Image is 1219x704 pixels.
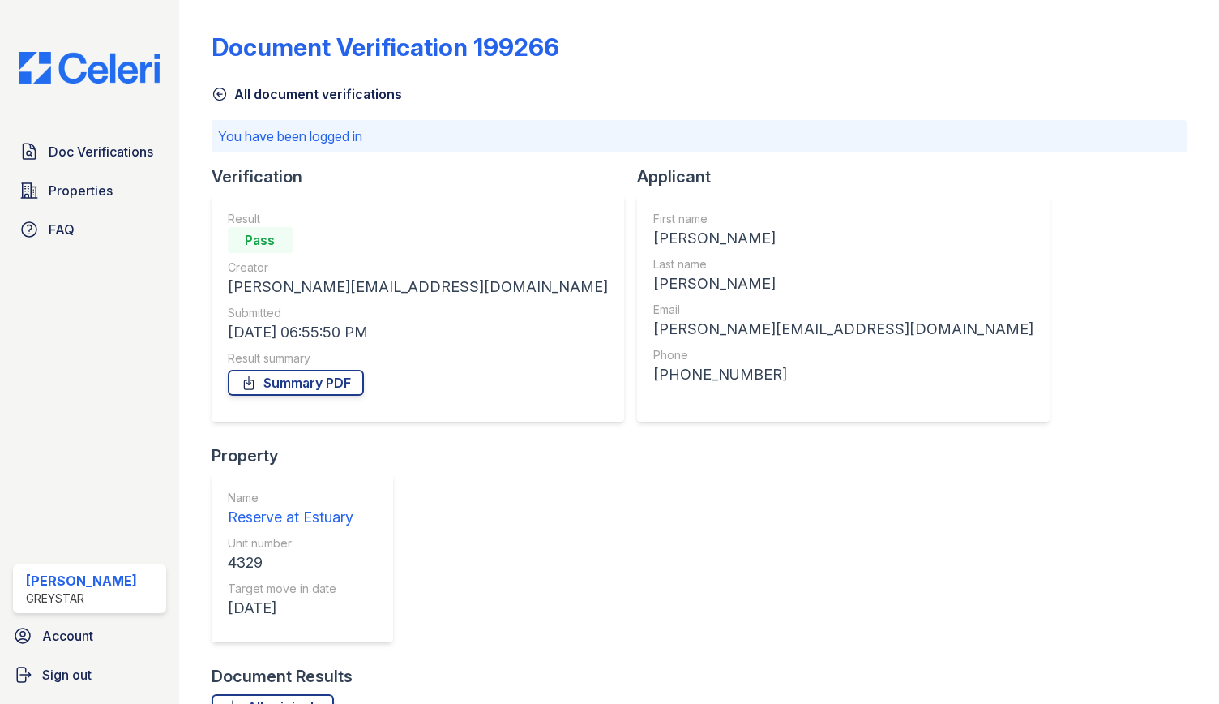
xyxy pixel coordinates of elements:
[49,181,113,200] span: Properties
[228,490,353,529] a: Name Reserve at Estuary
[228,581,353,597] div: Target move in date
[228,305,608,321] div: Submitted
[42,665,92,685] span: Sign out
[26,590,137,607] div: Greystar
[228,350,608,367] div: Result summary
[13,174,166,207] a: Properties
[653,211,1033,227] div: First name
[653,347,1033,363] div: Phone
[228,211,608,227] div: Result
[218,127,1180,146] p: You have been logged in
[212,444,406,467] div: Property
[212,84,402,104] a: All document verifications
[228,535,353,552] div: Unit number
[6,52,173,84] img: CE_Logo_Blue-a8612792a0a2168367f1c8372b55b34899dd931a85d93a1a3d3e32e68fde9ad4.png
[228,321,608,344] div: [DATE] 06:55:50 PM
[653,273,1033,295] div: [PERSON_NAME]
[26,571,137,590] div: [PERSON_NAME]
[228,490,353,506] div: Name
[212,665,353,688] div: Document Results
[228,260,608,276] div: Creator
[6,620,173,652] a: Account
[6,659,173,691] a: Sign out
[653,363,1033,386] div: [PHONE_NUMBER]
[228,597,353,620] div: [DATE]
[653,318,1033,341] div: [PERSON_NAME][EMAIL_ADDRESS][DOMAIN_NAME]
[228,276,608,298] div: [PERSON_NAME][EMAIL_ADDRESS][DOMAIN_NAME]
[228,370,364,396] a: Summary PDF
[42,626,93,646] span: Account
[228,552,353,574] div: 4329
[212,165,637,188] div: Verification
[637,165,1063,188] div: Applicant
[653,256,1033,273] div: Last name
[228,506,353,529] div: Reserve at Estuary
[49,220,75,239] span: FAQ
[212,32,559,62] div: Document Verification 199266
[13,213,166,246] a: FAQ
[13,135,166,168] a: Doc Verifications
[228,227,293,253] div: Pass
[49,142,153,161] span: Doc Verifications
[653,302,1033,318] div: Email
[653,227,1033,250] div: [PERSON_NAME]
